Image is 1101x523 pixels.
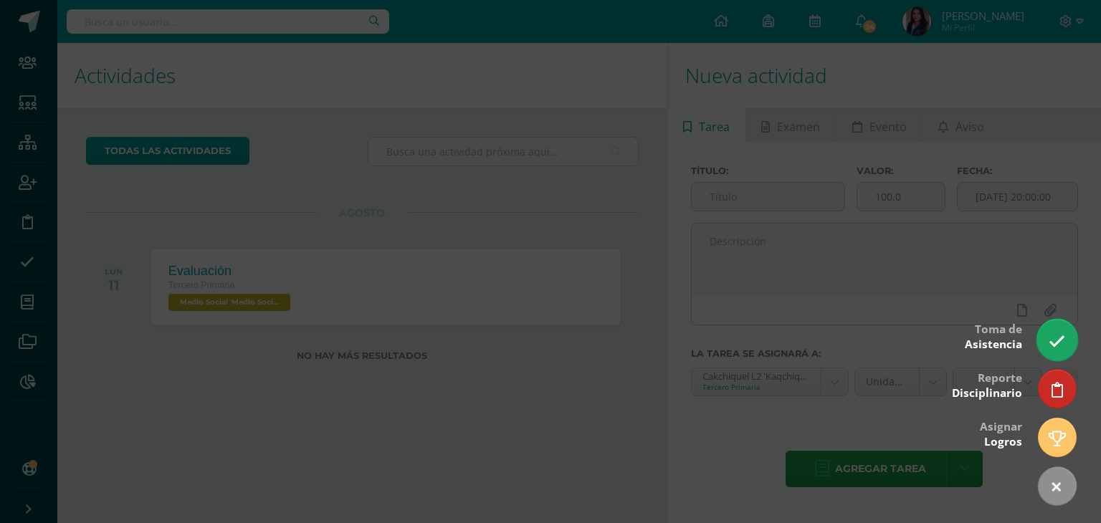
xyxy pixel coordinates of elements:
div: Reporte [952,361,1022,408]
div: Asignar [980,410,1022,456]
span: Asistencia [965,337,1022,352]
div: Toma de [965,312,1022,359]
span: Disciplinario [952,385,1022,400]
span: Logros [984,434,1022,449]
